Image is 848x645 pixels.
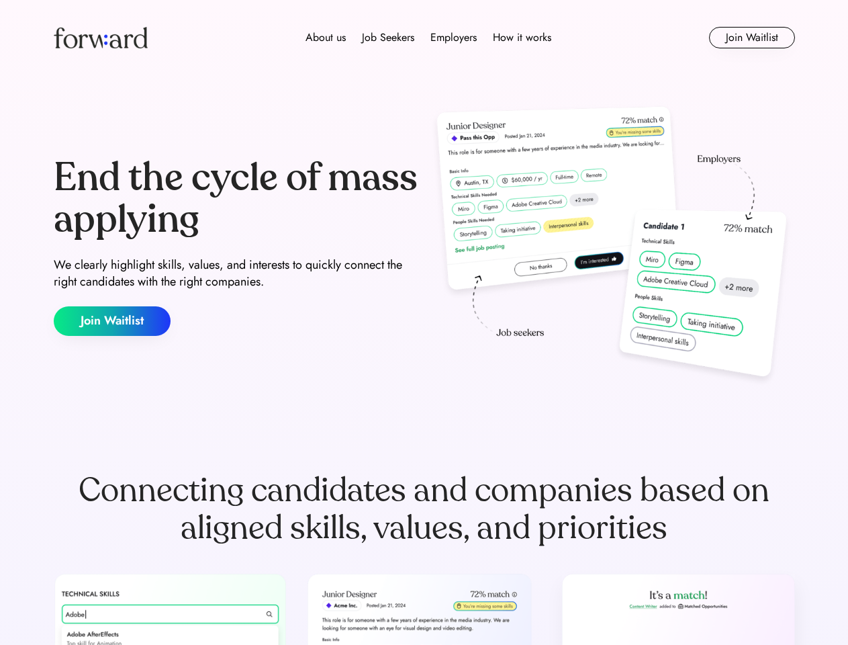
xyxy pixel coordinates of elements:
img: Forward logo [54,27,148,48]
img: hero-image.png [430,102,795,391]
div: About us [305,30,346,46]
button: Join Waitlist [54,306,171,336]
div: Employers [430,30,477,46]
div: Job Seekers [362,30,414,46]
div: We clearly highlight skills, values, and interests to quickly connect the right candidates with t... [54,257,419,290]
div: Connecting candidates and companies based on aligned skills, values, and priorities [54,472,795,547]
div: How it works [493,30,551,46]
div: End the cycle of mass applying [54,157,419,240]
button: Join Waitlist [709,27,795,48]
